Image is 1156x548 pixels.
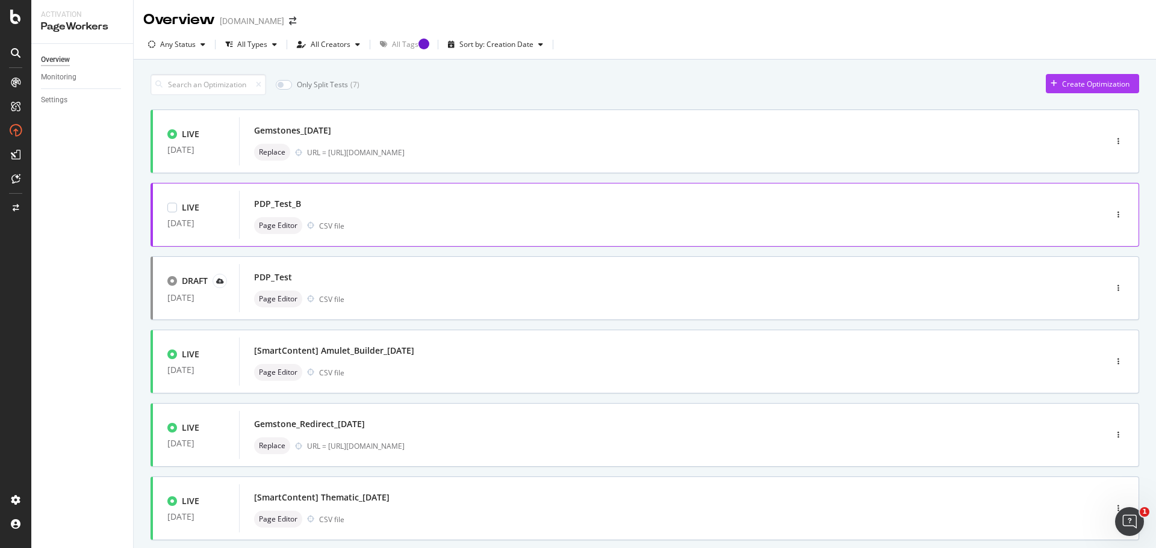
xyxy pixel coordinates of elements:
iframe: Intercom live chat [1115,507,1144,536]
div: CSV file [319,221,344,231]
div: Overview [143,10,215,30]
div: LIVE [182,202,199,214]
div: [DATE] [167,293,225,303]
div: [SmartContent] Thematic_[DATE] [254,491,390,503]
div: neutral label [254,217,302,234]
div: Settings [41,94,67,106]
div: LIVE [182,495,199,507]
button: All Tags [375,35,433,54]
div: DRAFT [182,275,208,287]
div: Sort by: Creation Date [459,41,533,48]
div: All Creators [311,41,350,48]
div: neutral label [254,511,302,528]
div: [DOMAIN_NAME] [220,15,284,27]
div: neutral label [254,364,302,381]
button: All Creators [292,35,365,54]
span: Page Editor [259,369,297,376]
div: CSV file [319,514,344,525]
a: Overview [41,54,125,66]
button: Any Status [143,35,210,54]
span: 1 [1140,507,1149,517]
div: LIVE [182,422,199,434]
div: [DATE] [167,218,225,228]
div: LIVE [182,128,199,140]
div: [DATE] [167,145,225,155]
div: [SmartContent] Amulet_Builder_[DATE] [254,345,414,357]
div: Only Split Tests [297,79,348,90]
a: Settings [41,94,125,106]
div: Gemstones_[DATE] [254,125,331,137]
div: [DATE] [167,439,225,448]
input: Search an Optimization [151,74,266,95]
div: URL = [URL][DOMAIN_NAME] [307,441,1055,451]
div: neutral label [254,437,290,454]
div: LIVE [182,348,199,360]
div: Any Status [160,41,196,48]
div: neutral label [254,144,290,161]
button: Create Optimization [1046,74,1139,93]
div: PDP_Test [254,271,292,283]
div: Tooltip anchor [418,38,429,49]
a: Monitoring [41,71,125,84]
div: CSV file [319,368,344,378]
div: PageWorkers [41,20,123,34]
button: All Types [220,35,282,54]
span: Replace [259,442,285,449]
div: [DATE] [167,365,225,375]
div: URL = [URL][DOMAIN_NAME] [307,147,1055,158]
span: Page Editor [259,295,297,303]
div: arrow-right-arrow-left [289,17,296,25]
div: Gemstone_Redirect_[DATE] [254,418,365,430]
div: Create Optimization [1062,79,1130,89]
div: [DATE] [167,512,225,522]
div: PDP_Test_B [254,198,301,210]
div: Overview [41,54,70,66]
div: CSV file [319,294,344,304]
div: Activation [41,10,123,20]
div: ( 7 ) [350,79,359,90]
div: neutral label [254,291,302,307]
span: Page Editor [259,222,297,229]
span: Page Editor [259,516,297,523]
div: All Types [237,41,267,48]
div: Monitoring [41,71,76,84]
button: Sort by: Creation Date [443,35,548,54]
span: Replace [259,149,285,156]
div: All Tags [392,41,418,48]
